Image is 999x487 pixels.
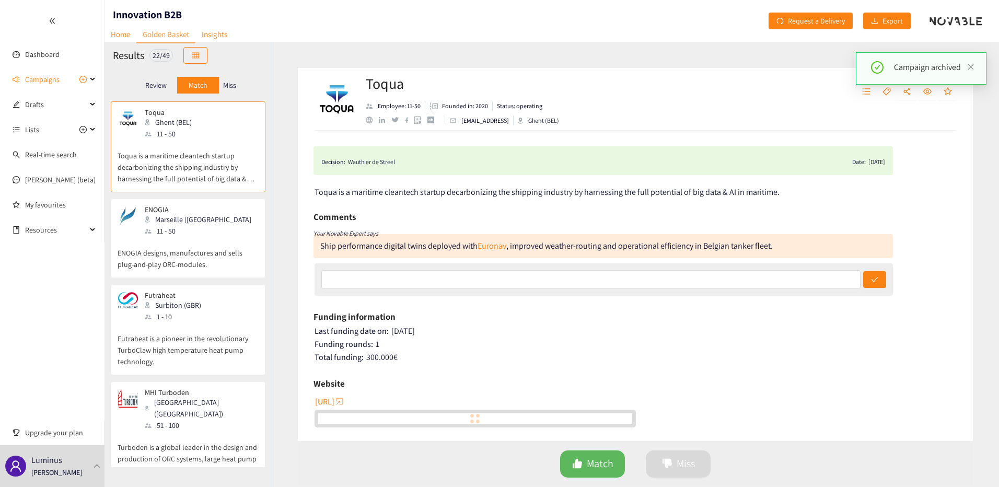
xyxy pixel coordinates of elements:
p: ENOGIA [145,205,251,214]
div: Marseille ([GEOGRAPHIC_DATA]) [145,214,258,225]
li: Founded in year [425,101,493,111]
div: 11 - 50 [145,128,198,140]
span: edit [13,101,20,108]
span: book [13,226,20,234]
div: Wauthier de Streel [348,157,395,167]
div: [DATE] [315,326,958,337]
span: Drafts [25,94,87,115]
div: 22 / 49 [149,49,173,62]
a: Home [104,26,136,42]
p: Turboden is a global leader in the design and production of ORC systems, large heat pump and gas ... [118,431,259,476]
span: table [192,52,199,60]
a: website [366,117,379,123]
span: check-circle [871,61,884,74]
a: Golden Basket [136,26,195,43]
a: [PERSON_NAME] (beta) [25,175,96,184]
span: like [572,458,583,470]
img: Snapshot of the company's website [118,205,138,226]
li: Employees [366,101,425,111]
p: Toqua [145,108,192,117]
button: likeMatch [560,450,625,478]
button: dislikeMiss [646,450,711,478]
span: redo [776,17,784,26]
li: Status [493,101,542,111]
span: Resources [25,219,87,240]
span: sound [13,76,20,83]
h6: Funding information [313,309,396,324]
a: Real-time search [25,150,77,159]
span: Last funding date on: [315,326,389,337]
span: Campaigns [25,69,60,90]
p: Luminus [31,454,62,467]
div: Ghent (BEL) [145,117,198,128]
p: [EMAIL_ADDRESS] [461,116,509,125]
span: [URL] [315,395,334,408]
span: dislike [662,458,672,470]
p: MHI Turboden [145,388,251,397]
p: ENOGIA designs, manufactures and sells plug-and-play ORC-modules. [118,237,259,270]
a: My favourites [25,194,96,215]
span: Lists [25,119,39,140]
div: [DATE] [868,157,885,167]
p: Employee: 11-50 [378,101,421,111]
a: twitter [391,117,404,122]
a: google maps [414,116,427,124]
i: Your Novable Expert says [313,229,378,237]
a: website [318,413,632,424]
p: Miss [223,81,236,89]
div: 1 - 10 [145,311,207,322]
a: Insights [195,26,234,42]
p: Futraheat [145,291,201,299]
div: 300.000 € [315,352,958,363]
span: Upgrade your plan [25,422,96,443]
a: crunchbase [427,117,440,123]
span: plus-circle [79,126,87,133]
span: user [9,460,22,472]
a: Euronav [478,240,506,251]
p: Review [145,81,167,89]
a: Dashboard [25,50,60,59]
span: Miss [677,456,695,472]
div: 1 [315,339,958,350]
h6: Comments [313,209,356,225]
span: unordered-list [13,126,20,133]
span: Toqua is a maritime cleantech startup decarbonizing the shipping industry by harnessing the full ... [315,187,780,198]
img: Snapshot of the company's website [118,388,138,409]
button: check [863,271,886,288]
iframe: Chat Widget [829,374,999,487]
span: Request a Delivery [788,15,845,27]
span: close [967,63,974,71]
p: Status: operating [497,101,542,111]
button: downloadExport [863,13,911,29]
span: plus-circle [79,76,87,83]
div: 11 - 50 [145,225,258,237]
div: [GEOGRAPHIC_DATA] ([GEOGRAPHIC_DATA]) [145,397,258,420]
span: Match [587,456,613,472]
p: Futraheat is a pioneer in the revolutionary TurboClaw high temperature heat pump technology. [118,322,259,367]
div: Ghent (BEL) [518,116,560,125]
h2: Toqua [366,73,560,94]
button: [URL] [315,393,345,410]
button: redoRequest a Delivery [769,13,853,29]
p: Match [189,81,207,89]
img: Snapshot of the company's website [118,291,138,312]
span: double-left [49,17,56,25]
p: Founded in: 2020 [442,101,488,111]
span: check [871,276,878,284]
p: Toqua is a maritime cleantech startup decarbonizing the shipping industry by harnessing the full ... [118,140,259,184]
span: trophy [13,429,20,436]
div: Surbiton (GBR) [145,299,207,311]
img: Company Logo [316,78,358,120]
span: Decision: [321,157,345,167]
div: Ship performance digital twins deployed with , improved weather-routing and operational efficienc... [320,240,773,251]
p: [PERSON_NAME] [31,467,82,478]
h6: Activity index [313,438,368,454]
a: facebook [405,117,415,123]
span: download [871,17,878,26]
div: Chatwidget [829,374,999,487]
span: Export [882,15,903,27]
div: Campaign archived [894,61,973,74]
div: 51 - 100 [145,420,258,431]
h2: Results [113,48,144,63]
img: Snapshot of the company's website [118,108,138,129]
